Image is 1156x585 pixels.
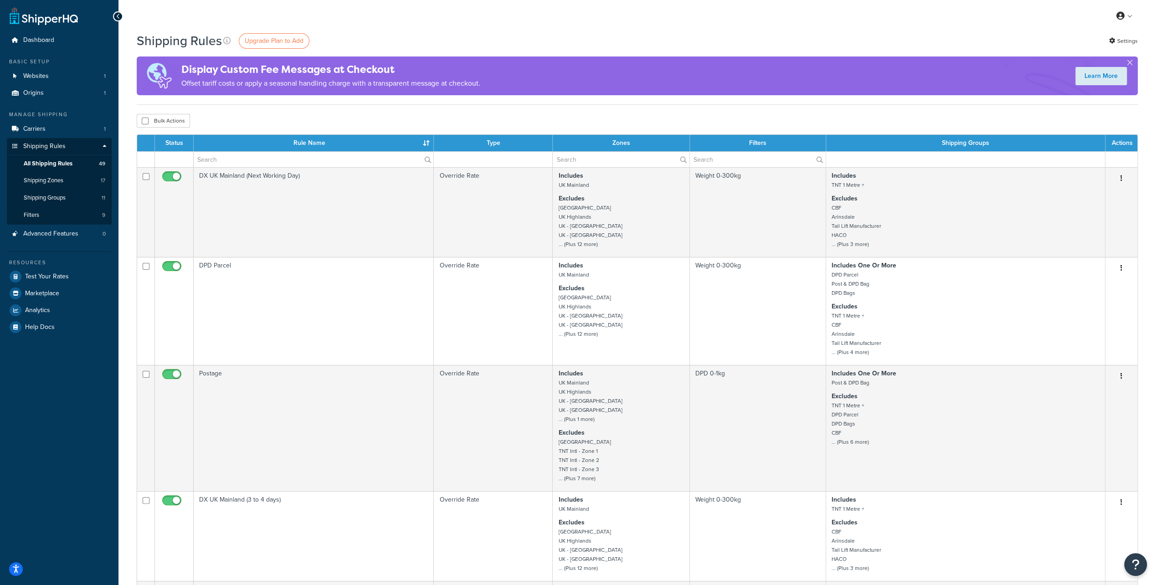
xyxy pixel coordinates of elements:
td: Weight 0-300kg [690,491,826,581]
input: Search [194,152,433,167]
span: Shipping Rules [23,143,66,150]
small: DPD Parcel Post & DPD Bag DPD Bags [832,271,869,297]
td: DPD 0-1kg [690,365,826,491]
td: DX UK Mainland (Next Working Day) [194,167,434,257]
strong: Excludes [558,194,584,203]
td: DX UK Mainland (3 to 4 days) [194,491,434,581]
button: Open Resource Center [1124,553,1147,576]
small: TNT 1 Metre + [832,505,864,513]
a: Analytics [7,302,112,318]
span: Advanced Features [23,230,78,238]
input: Search [690,152,826,167]
small: [GEOGRAPHIC_DATA] UK Highlands UK - [GEOGRAPHIC_DATA] UK - [GEOGRAPHIC_DATA] ... (Plus 12 more) [558,293,622,338]
small: CBF Arinsdale Tail Lift Manufacturer HACO ... (Plus 3 more) [832,204,881,248]
span: Upgrade Plan to Add [245,36,303,46]
span: 11 [102,194,105,202]
p: Offset tariff costs or apply a seasonal handling charge with a transparent message at checkout. [181,77,480,90]
li: Filters [7,207,112,224]
span: Shipping Zones [24,177,63,185]
strong: Includes [832,495,856,504]
a: Settings [1109,35,1138,47]
strong: Includes [558,261,583,270]
strong: Excludes [558,283,584,293]
a: Shipping Groups 11 [7,190,112,206]
div: Basic Setup [7,58,112,66]
small: TNT 1 Metre + CBF Arinsdale Tail Lift Manufacturer ... (Plus 4 more) [832,312,881,356]
td: Weight 0-300kg [690,257,826,365]
span: Shipping Groups [24,194,66,202]
strong: Includes [832,171,856,180]
span: Marketplace [25,290,59,298]
h1: Shipping Rules [137,32,222,50]
th: Zones [553,135,689,151]
small: [GEOGRAPHIC_DATA] UK Highlands UK - [GEOGRAPHIC_DATA] UK - [GEOGRAPHIC_DATA] ... (Plus 12 more) [558,528,622,572]
span: Websites [23,72,49,80]
td: Weight 0-300kg [690,167,826,257]
span: Test Your Rates [25,273,69,281]
span: 49 [99,160,105,168]
strong: Excludes [832,518,858,527]
small: CBF Arinsdale Tail Lift Manufacturer HACO ... (Plus 3 more) [832,528,881,572]
strong: Excludes [832,194,858,203]
span: Analytics [25,307,50,314]
li: Shipping Rules [7,138,112,225]
small: TNT 1 Metre + DPD Parcel DPD Bags CBF ... (Plus 6 more) [832,401,869,446]
li: Shipping Zones [7,172,112,189]
strong: Excludes [832,391,858,401]
a: Shipping Zones 17 [7,172,112,189]
span: Dashboard [23,36,54,44]
a: Advanced Features 0 [7,226,112,242]
strong: Includes [558,171,583,180]
small: UK Mainland [558,181,589,189]
small: Post & DPD Bag [832,379,869,387]
strong: Excludes [832,302,858,311]
span: 1 [104,72,106,80]
a: All Shipping Rules 49 [7,155,112,172]
li: Advanced Features [7,226,112,242]
small: UK Mainland UK Highlands UK - [GEOGRAPHIC_DATA] UK - [GEOGRAPHIC_DATA] ... (Plus 1 more) [558,379,622,423]
li: Shipping Groups [7,190,112,206]
strong: Includes One Or More [832,261,896,270]
div: Resources [7,259,112,267]
strong: Includes [558,495,583,504]
span: Origins [23,89,44,97]
strong: Includes One Or More [832,369,896,378]
a: Test Your Rates [7,268,112,285]
a: Upgrade Plan to Add [239,33,309,49]
td: Override Rate [434,167,553,257]
a: Dashboard [7,32,112,49]
button: Bulk Actions [137,114,190,128]
span: 0 [103,230,106,238]
h4: Display Custom Fee Messages at Checkout [181,62,480,77]
li: Websites [7,68,112,85]
a: Marketplace [7,285,112,302]
td: Postage [194,365,434,491]
span: 17 [101,177,105,185]
th: Type [434,135,553,151]
img: duties-banner-06bc72dcb5fe05cb3f9472aba00be2ae8eb53ab6f0d8bb03d382ba314ac3c341.png [137,56,181,95]
small: [GEOGRAPHIC_DATA] TNT Intl - Zone 1 TNT Intl - Zone 2 TNT Intl - Zone 3 ... (Plus 7 more) [558,438,611,482]
th: Shipping Groups [826,135,1105,151]
small: [GEOGRAPHIC_DATA] UK Highlands UK - [GEOGRAPHIC_DATA] UK - [GEOGRAPHIC_DATA] ... (Plus 12 more) [558,204,622,248]
a: Carriers 1 [7,121,112,138]
a: Shipping Rules [7,138,112,155]
span: 1 [104,125,106,133]
th: Rule Name : activate to sort column ascending [194,135,434,151]
a: Help Docs [7,319,112,335]
th: Status [155,135,194,151]
a: Filters 9 [7,207,112,224]
span: Filters [24,211,39,219]
span: Help Docs [25,323,55,331]
td: Override Rate [434,257,553,365]
a: ShipperHQ Home [10,7,78,25]
small: TNT 1 Metre + [832,181,864,189]
th: Actions [1105,135,1137,151]
li: Origins [7,85,112,102]
span: All Shipping Rules [24,160,72,168]
a: Websites 1 [7,68,112,85]
small: UK Mainland [558,271,589,279]
span: 9 [102,211,105,219]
